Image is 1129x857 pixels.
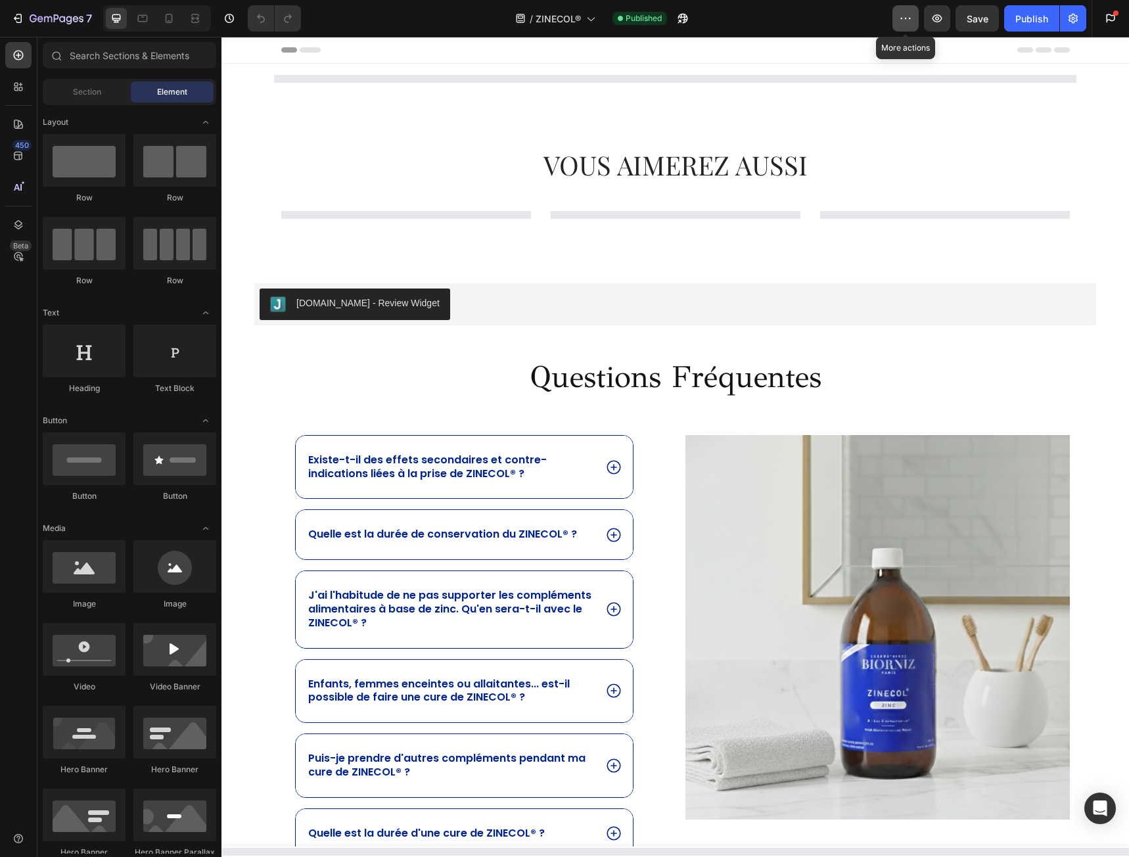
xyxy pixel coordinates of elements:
button: Publish [1004,5,1059,32]
div: [DOMAIN_NAME] - Review Widget [75,260,218,273]
span: Toggle open [195,518,216,539]
div: Beta [10,241,32,251]
div: Heading [43,382,126,394]
div: Row [133,275,216,287]
button: 7 [5,5,98,32]
span: Section [73,86,101,98]
iframe: Design area [221,37,1129,857]
p: Enfants, femmes enceintes ou allaitantes... est-il possible de faire une cure de ZINECOL® ? [87,641,371,668]
div: Button [43,490,126,502]
span: Toggle open [195,302,216,323]
span: ZINECOL® [536,12,581,26]
span: Text [43,307,59,319]
span: Media [43,522,66,534]
span: Button [43,415,67,427]
p: Quelle est la durée d'une cure de ZINECOL® ? [87,790,323,804]
div: Button [133,490,216,502]
p: 7 [86,11,92,26]
img: gempages_556418008512201484-4dce6cb8-2004-4126-b0c1-2640a9ad0b98.png [464,398,848,783]
span: Toggle open [195,112,216,133]
div: Video [43,681,126,693]
div: Row [43,275,126,287]
button: Judge.me - Review Widget [38,252,229,283]
div: Row [43,192,126,204]
p: Puis-je prendre d'autres compléments pendant ma cure de ZINECOL® ? [87,715,371,743]
p: Quelle est la durée de conservation du ZINECOL® ? [87,491,356,505]
input: Search Sections & Elements [43,42,216,68]
span: J'ai l'habitude de ne pas supporter les compléments alimentaires à base de zinc. Qu'en sera-t-il ... [87,551,370,593]
span: Toggle open [195,410,216,431]
span: / [530,12,533,26]
h2: VOUS AIMEREZ AUSSI [265,110,643,147]
span: Element [157,86,187,98]
div: Hero Banner [133,764,216,776]
span: Layout [43,116,68,128]
div: 450 [12,140,32,151]
span: Existe-t-il des effets secondaires et contre-indications liées à la prise de ZINECOL® ? [87,415,325,444]
div: Row [133,192,216,204]
span: Published [626,12,662,24]
div: Image [43,598,126,610]
div: Open Intercom Messenger [1084,793,1116,824]
img: Judgeme.png [49,260,64,275]
div: Text Block [133,382,216,394]
div: Publish [1015,12,1048,26]
div: Video Banner [133,681,216,693]
span: Save [967,13,988,24]
button: Save [956,5,999,32]
div: Undo/Redo [248,5,301,32]
div: Hero Banner [43,764,126,776]
div: Image [133,598,216,610]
